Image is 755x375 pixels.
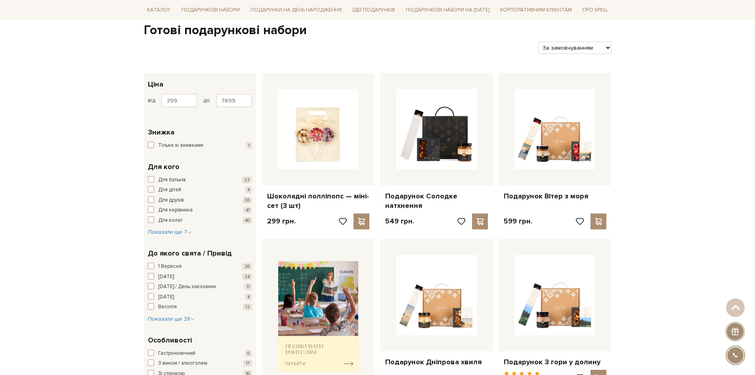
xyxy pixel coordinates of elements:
[148,248,232,259] span: До якого свята / Привід
[504,192,606,201] a: Подарунок Вітер з моря
[158,293,174,301] span: [DATE]
[148,315,195,322] span: Показати ще 28
[148,335,192,346] span: Особливості
[242,263,252,270] span: 26
[385,358,488,367] a: Подарунок Дніпрова хвиля
[158,186,181,194] span: Для дітей
[158,283,216,291] span: [DATE] / День закоханих
[148,79,163,90] span: Ціна
[148,186,252,194] button: Для дітей 4
[243,217,252,224] span: 40
[158,273,174,281] span: [DATE]
[148,228,192,236] button: Показати ще 7
[267,217,296,226] p: 299 грн.
[243,207,252,213] span: 41
[203,97,210,104] span: до
[243,304,252,310] span: 12
[148,162,180,172] span: Для кого
[385,192,488,210] a: Подарунок Солодке натхнення
[148,360,252,367] button: З вином / алкоголем 17
[385,217,414,226] p: 549 грн.
[579,4,611,16] a: Про Spell
[267,192,370,210] a: Шоколадні лолліпопс — міні-сет (3 шт)
[148,142,252,150] button: Тільки зі знижками 1
[244,283,252,290] span: 11
[144,22,612,39] h1: Готові подарункові набори
[216,94,252,107] input: Ціна
[148,217,252,225] button: Для колег 40
[148,206,252,214] button: Для керівника 41
[246,142,252,149] span: 1
[158,360,207,367] span: З вином / алкоголем
[158,176,186,184] span: Для батьків
[148,97,155,104] span: від
[148,229,192,235] span: Показати ще 7
[245,350,252,357] span: 6
[148,263,252,271] button: 1 Вересня 26
[243,197,252,204] span: 55
[403,3,493,17] a: Подарункові набори на [DATE]
[158,303,177,311] span: Весілля
[158,263,182,271] span: 1 Вересня
[148,127,174,138] span: Знижка
[349,4,398,16] a: Ідеї подарунків
[161,94,197,107] input: Ціна
[504,358,606,367] a: Подарунок З гори у долину
[148,303,252,311] button: Весілля 12
[158,350,195,358] span: Гастрономічний
[178,4,243,16] a: Подарункові набори
[245,187,252,193] span: 4
[148,273,252,281] button: [DATE] 24
[243,360,252,367] span: 17
[247,4,345,16] a: Подарунки на День народження
[242,273,252,280] span: 24
[158,142,203,150] span: Тільки зі знижками
[245,294,252,300] span: 4
[158,196,184,204] span: Для друзів
[148,196,252,204] button: Для друзів 55
[148,176,252,184] button: Для батьків 23
[148,293,252,301] button: [DATE] 4
[158,206,193,214] span: Для керівника
[148,350,252,358] button: Гастрономічний 6
[504,217,532,226] p: 599 грн.
[278,261,359,373] img: banner
[148,283,252,291] button: [DATE] / День закоханих 11
[144,4,174,16] a: Каталог
[242,177,252,183] span: 23
[148,315,195,323] button: Показати ще 28
[497,3,575,17] a: Корпоративним клієнтам
[158,217,183,225] span: Для колег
